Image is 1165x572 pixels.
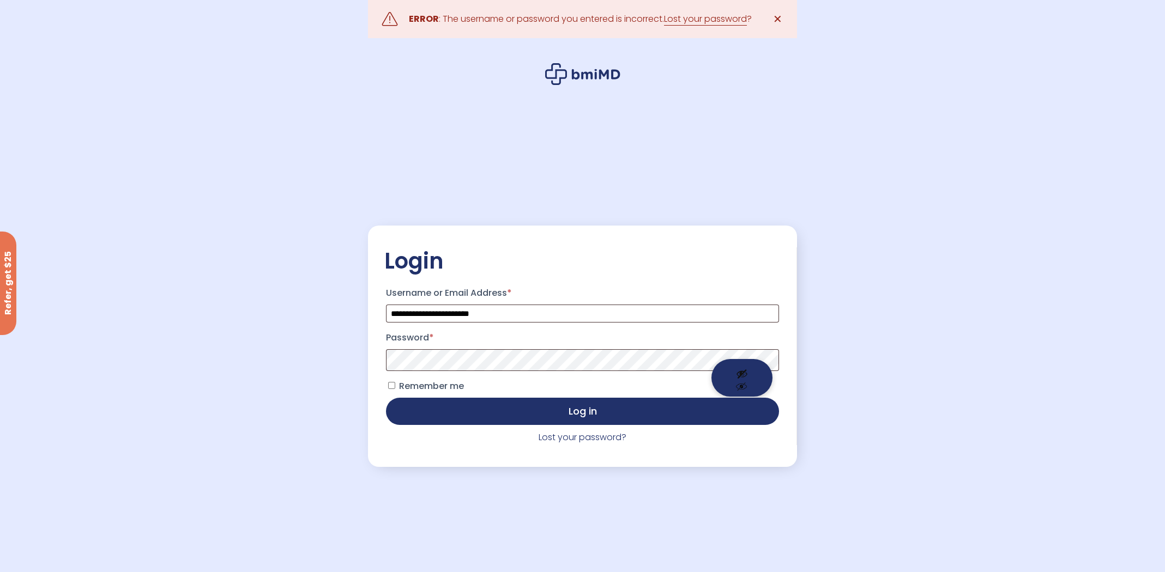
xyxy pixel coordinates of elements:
[773,11,782,27] span: ✕
[388,382,395,389] input: Remember me
[409,11,752,27] div: : The username or password you entered is incorrect. ?
[386,398,778,425] button: Log in
[539,431,626,443] a: Lost your password?
[767,8,789,30] a: ✕
[711,359,772,397] button: Show password
[399,380,464,392] span: Remember me
[386,329,778,346] label: Password
[664,13,747,26] a: Lost your password
[409,13,439,25] strong: ERROR
[386,284,778,302] label: Username or Email Address
[384,247,780,275] h2: Login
